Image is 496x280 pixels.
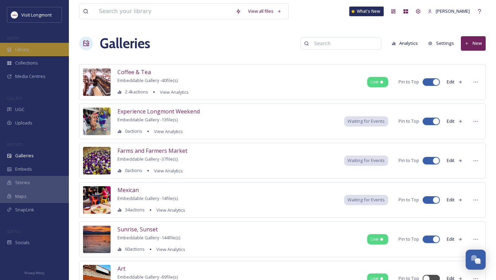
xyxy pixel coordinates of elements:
span: Waiting for Events [348,197,385,203]
span: Visit Longmont [21,12,52,18]
span: SnapLink [15,207,34,213]
img: a3b82322-df13-472a-8d90-83b23f3c969e.jpg [83,186,111,214]
a: View Analytics [156,88,189,96]
img: 09306261-c511-4cb7-8da1-82cc0cced664.jpg [83,147,111,174]
span: SOCIALS [7,229,21,234]
span: Socials [15,239,30,246]
span: 0 actions [125,167,142,174]
a: View Analytics [153,206,185,214]
a: What's New [349,7,384,16]
span: Pin to Top [399,157,419,164]
span: Embeddable Gallery - 14 file(s) [117,195,178,201]
img: longmont.jpg [11,11,18,18]
span: Waiting for Events [348,157,385,164]
span: Experience Longmont Weekend [117,108,200,115]
a: Privacy Policy [24,268,44,277]
a: Analytics [388,37,425,50]
span: WIDGETS [7,142,23,147]
a: View Analytics [151,167,183,175]
button: Edit [443,75,466,89]
span: Embeddable Gallery - 37 file(s) [117,156,178,162]
span: Media Centres [15,73,45,80]
span: MEDIA [7,36,19,41]
span: Sunrise, Sunset [117,226,158,233]
span: 60 actions [125,246,145,252]
button: Open Chat [466,250,486,270]
span: Embeddable Gallery - 13 file(s) [117,117,178,123]
button: Edit [443,232,466,246]
span: Pin to Top [399,79,419,85]
span: [PERSON_NAME] [436,8,470,14]
span: Waiting for Events [348,118,385,124]
span: Library [15,46,29,53]
input: Search your library [95,4,232,19]
span: 0 actions [125,128,142,134]
a: Galleries [100,33,150,54]
span: View Analytics [154,168,183,174]
span: View Analytics [156,246,185,252]
span: 34 actions [125,207,145,213]
span: Uploads [15,120,32,126]
span: Stories [15,179,30,186]
span: View Analytics [154,128,183,134]
a: View all files [245,4,285,18]
a: View Analytics [151,127,183,136]
span: Embeds [15,166,32,172]
button: New [461,36,486,50]
span: Maps [15,193,27,200]
a: [PERSON_NAME] [424,4,473,18]
button: Edit [443,114,466,128]
button: Settings [425,37,457,50]
span: Art [117,265,125,272]
span: Embeddable Gallery - 40 file(s) [117,77,178,83]
span: View Analytics [160,89,189,95]
input: Search [311,37,378,50]
img: 66550843-b5c7-43cf-a01d-3c920bcc5eea.jpg [83,68,111,96]
span: Pin to Top [399,197,419,203]
span: Live [371,79,379,85]
span: 2.4k actions [125,89,148,95]
span: Mexican [117,186,139,194]
span: UGC [15,106,24,113]
span: Coffee & Tea [117,68,151,76]
span: Galleries [15,152,34,159]
span: Embeddable Gallery - 144 file(s) [117,234,180,241]
span: Collections [15,60,38,66]
button: Analytics [388,37,422,50]
span: Pin to Top [399,236,419,242]
span: COLLECT [7,96,22,101]
button: Edit [443,193,466,207]
span: Privacy Policy [24,271,44,275]
span: Embeddable Gallery - 69 file(s) [117,274,178,280]
span: Farms and Farmers Market [117,147,187,154]
button: Edit [443,154,466,167]
span: Pin to Top [399,118,419,124]
span: View Analytics [156,207,185,213]
span: Live [371,236,379,242]
a: Settings [425,37,461,50]
img: 280e7660-18f3-46a1-b4d9-2b0f1ea58534.jpg [83,226,111,253]
a: View Analytics [153,245,185,253]
img: 47b8fb25-4ef2-40d6-af28-42b1b01bf20a.jpg [83,108,111,135]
